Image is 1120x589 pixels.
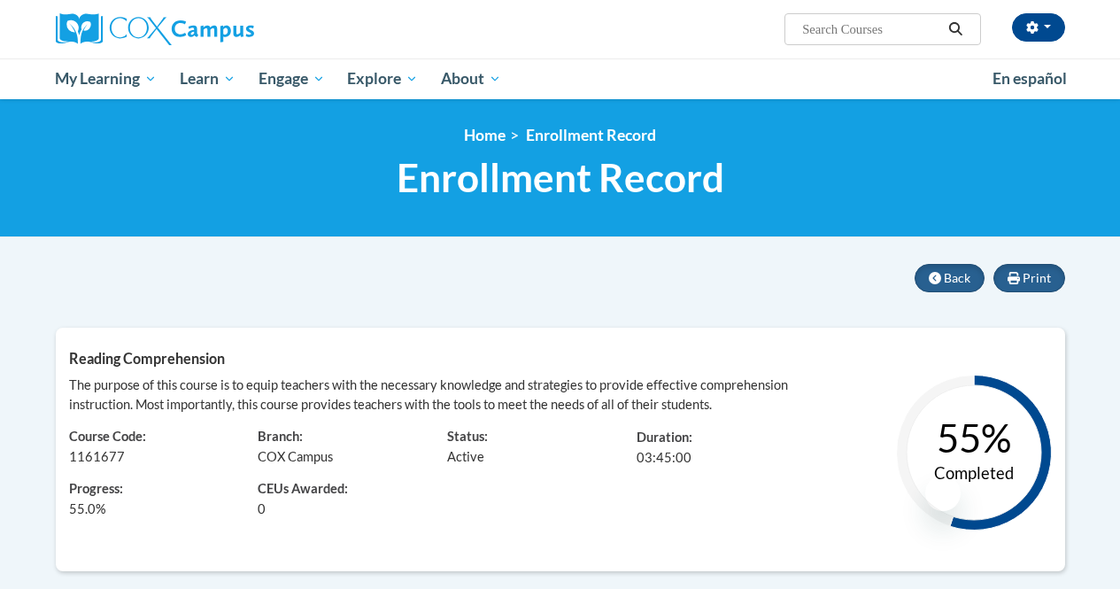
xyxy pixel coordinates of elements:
[447,429,488,444] span: Status:
[942,19,969,40] button: Search
[69,449,125,464] span: 1161677
[1023,270,1051,285] span: Print
[937,415,1011,461] text: 55%
[180,68,236,89] span: Learn
[69,377,788,412] span: The purpose of this course is to equip teachers with the necessary knowledge and strategies to pr...
[258,480,421,500] span: CEUs Awarded:
[441,68,501,89] span: About
[925,476,961,511] iframe: Close message
[258,500,266,519] span: 0
[447,449,484,464] span: Active
[526,126,656,144] span: Enrollment Record
[247,58,336,99] a: Engage
[55,68,157,89] span: My Learning
[259,68,325,89] span: Engage
[44,58,169,99] a: My Learning
[637,450,691,465] span: 03:45:00
[69,481,123,496] span: Progress:
[944,270,970,285] span: Back
[1012,13,1065,42] button: Account Settings
[993,69,1067,88] span: En español
[934,463,1014,483] text: Completed
[258,449,333,464] span: COX Campus
[42,58,1078,99] div: Main menu
[336,58,429,99] a: Explore
[637,430,692,445] span: Duration:
[464,126,506,144] a: Home
[56,13,254,45] img: Cox Campus
[993,264,1065,292] button: Print
[69,501,96,516] span: 55.0
[258,429,303,444] span: Branch:
[168,58,247,99] a: Learn
[429,58,513,99] a: About
[347,68,418,89] span: Explore
[915,264,985,292] button: Back
[69,429,146,444] span: Course Code:
[56,13,375,45] a: Cox Campus
[800,19,942,40] input: Search Courses
[397,154,724,201] span: Enrollment Record
[981,60,1078,97] a: En español
[69,350,225,367] span: Reading Comprehension
[69,500,106,519] span: %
